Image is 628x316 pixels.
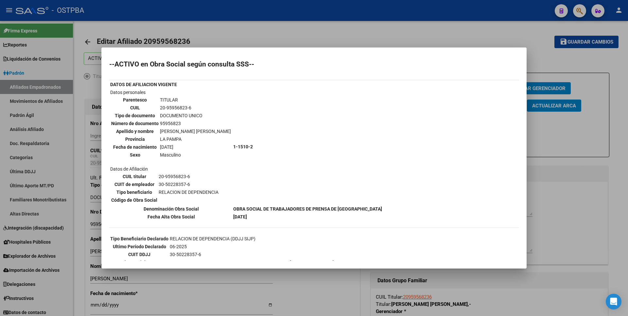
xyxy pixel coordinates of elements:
[111,143,159,151] th: Fecha de nacimiento
[111,181,158,188] th: CUIT de empleador
[111,173,158,180] th: CUIL titular
[169,235,334,242] td: RELACION DE DEPENDENCIA (DDJJ SIJP)
[160,136,231,143] td: LA PAMPA
[169,251,334,258] td: 30-50228357-6
[233,214,247,219] b: [DATE]
[111,128,159,135] th: Apellido y nombre
[111,96,159,103] th: Parentesco
[160,104,231,111] td: 20-95956823-6
[160,96,231,103] td: TITULAR
[111,151,159,158] th: Sexo
[169,259,334,266] td: 115102-OBRA SOCIAL DE TRABAJADORES DE PRENSA DE [GEOGRAPHIC_DATA]
[606,294,621,309] div: Open Intercom Messenger
[110,235,169,242] th: Tipo Beneficiario Declarado
[160,128,231,135] td: [PERSON_NAME] [PERSON_NAME]
[111,104,159,111] th: CUIL
[110,213,232,220] th: Fecha Alta Obra Social
[111,196,158,204] th: Código de Obra Social
[111,136,159,143] th: Provincia
[110,243,169,250] th: Ultimo Período Declarado
[169,243,334,250] td: 06-2025
[110,205,232,213] th: Denominación Obra Social
[110,82,177,87] b: DATOS DE AFILIACION VIGENTE
[158,173,219,180] td: 20-95956823-6
[160,143,231,151] td: [DATE]
[160,151,231,158] td: Masculino
[111,189,158,196] th: Tipo beneficiario
[160,120,231,127] td: 95956823
[110,259,169,266] th: Obra Social DDJJ
[158,189,219,196] td: RELACION DE DEPENDENCIA
[111,112,159,119] th: Tipo de documento
[160,112,231,119] td: DOCUMENTO UNICO
[110,89,232,205] td: Datos personales Datos de Afiliación
[233,144,253,149] b: 1-1510-2
[110,251,169,258] th: CUIT DDJJ
[158,181,219,188] td: 30-50228357-6
[233,206,382,212] b: OBRA SOCIAL DE TRABAJADORES DE PRENSA DE [GEOGRAPHIC_DATA]
[109,61,519,67] h2: --ACTIVO en Obra Social según consulta SSS--
[111,120,159,127] th: Número de documento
